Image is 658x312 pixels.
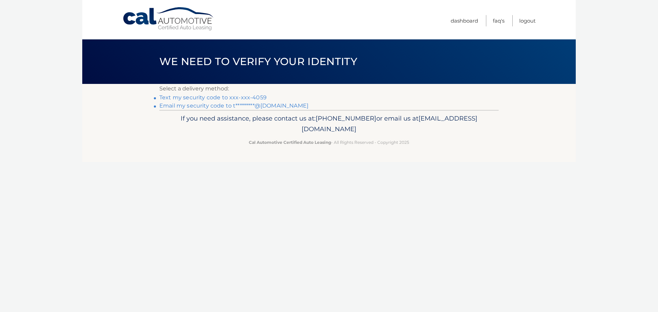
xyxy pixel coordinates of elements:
strong: Cal Automotive Certified Auto Leasing [249,140,331,145]
a: Logout [519,15,536,26]
a: FAQ's [493,15,504,26]
a: Email my security code to t*********@[DOMAIN_NAME] [159,102,308,109]
p: - All Rights Reserved - Copyright 2025 [164,139,494,146]
span: [PHONE_NUMBER] [316,114,376,122]
a: Cal Automotive [122,7,215,31]
p: Select a delivery method: [159,84,499,93]
a: Text my security code to xxx-xxx-4059 [159,94,267,101]
span: We need to verify your identity [159,55,357,68]
p: If you need assistance, please contact us at: or email us at [164,113,494,135]
a: Dashboard [451,15,478,26]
